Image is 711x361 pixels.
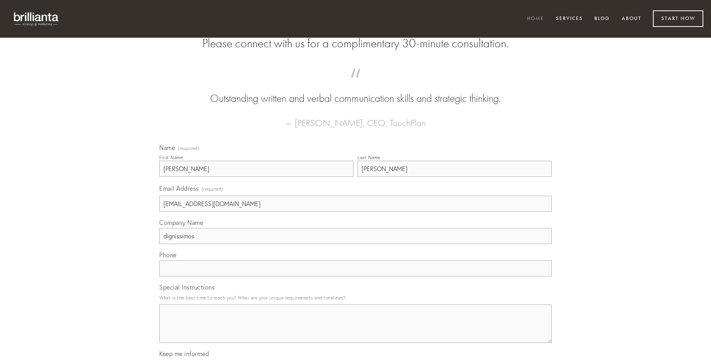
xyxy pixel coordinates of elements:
[159,185,199,192] span: Email Address
[159,293,552,303] p: What is the best time to reach you? What are your unique requirements and timelines?
[172,76,539,91] span: “
[159,219,203,226] span: Company Name
[522,13,549,25] a: Home
[159,144,175,151] span: Name
[159,350,209,358] span: Keep me informed
[172,76,539,106] blockquote: Outstanding written and verbal communication skills and strategic thinking.
[551,13,588,25] a: Services
[357,155,381,160] div: Last Name
[159,36,552,51] h2: Please connect with us for a complimentary 30-minute consultation.
[172,106,539,131] figcaption: — [PERSON_NAME], CEO, TouchPlan
[653,10,703,27] a: Start Now
[202,184,223,194] span: (required)
[8,8,65,30] img: brillianta - research, strategy, marketing
[159,155,183,160] div: First Name
[589,13,615,25] a: Blog
[617,13,646,25] a: About
[159,283,215,291] span: Special Instructions
[178,146,199,151] span: (required)
[159,251,177,259] span: Phone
